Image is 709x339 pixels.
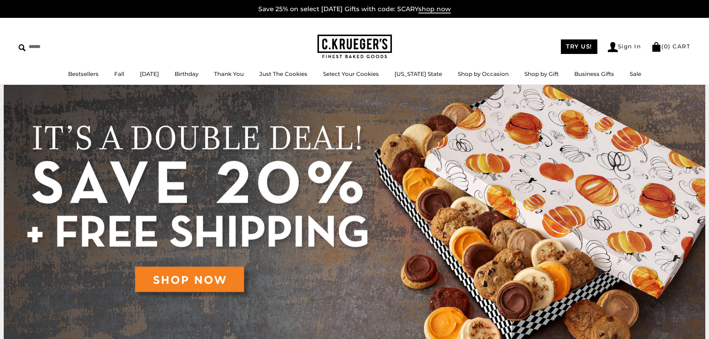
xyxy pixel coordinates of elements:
[114,70,124,77] a: Fall
[651,42,661,52] img: Bag
[317,35,392,59] img: C.KRUEGER'S
[651,43,690,50] a: (0) CART
[574,70,614,77] a: Business Gifts
[259,70,307,77] a: Just The Cookies
[458,70,509,77] a: Shop by Occasion
[68,70,99,77] a: Bestsellers
[175,70,198,77] a: Birthday
[664,43,668,50] span: 0
[561,39,597,54] a: TRY US!
[140,70,159,77] a: [DATE]
[19,44,26,51] img: Search
[608,42,641,52] a: Sign In
[524,70,559,77] a: Shop by Gift
[418,5,451,13] span: shop now
[214,70,244,77] a: Thank You
[395,70,442,77] a: [US_STATE] State
[19,41,107,52] input: Search
[630,70,641,77] a: Sale
[608,42,618,52] img: Account
[258,5,451,13] a: Save 25% on select [DATE] Gifts with code: SCARYshop now
[323,70,379,77] a: Select Your Cookies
